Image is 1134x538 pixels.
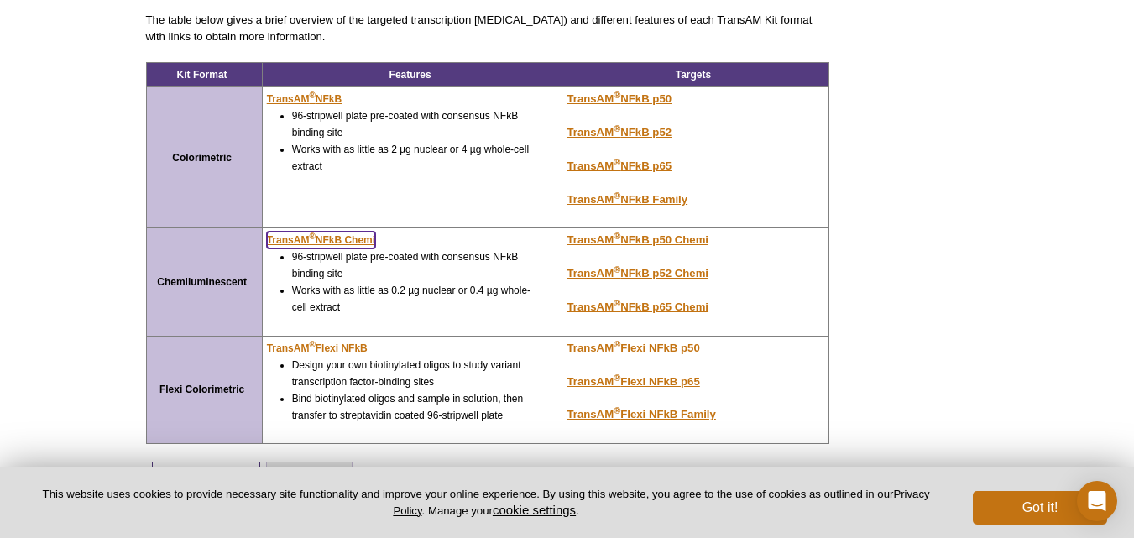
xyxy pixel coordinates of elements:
[567,267,708,279] u: TransAM NFkB p52 Chemi
[973,491,1107,525] button: Got it!
[614,123,620,133] sup: ®
[493,503,576,517] button: cookie settings
[267,91,342,107] a: TransAM®NFkB
[27,487,945,519] p: This website uses cookies to provide necessary site functionality and improve your online experie...
[292,390,539,424] li: Bind biotinylated oligos and sample in solution, then transfer to streptavidin coated 96-stripwel...
[567,408,715,420] u: TransAM Flexi NFkB Family
[614,372,620,382] sup: ®
[267,234,375,246] u: TransAM NFkB Chemi
[267,93,342,105] u: TransAM NFkB
[157,276,247,288] strong: Chemiluminescent
[614,338,620,348] sup: ®
[567,300,708,313] u: TransAM NFkB p65 Chemi
[614,298,620,308] sup: ®
[292,282,539,316] li: Works with as little as 0.2 µg nuclear or 0.4 µg whole-cell extract
[614,264,620,274] sup: ®
[146,12,829,45] p: The table below gives a brief overview of the targeted transcription [MEDICAL_DATA]) and differen...
[172,152,232,164] strong: Colorimetric
[177,69,227,81] strong: Kit Format
[567,159,672,172] a: TransAM®NFkB p65
[567,267,708,279] a: TransAM®NFkB p52 Chemi
[292,357,539,390] li: Design your own biotinylated oligos to study variant transcription factor-binding sites
[614,156,620,166] sup: ®
[614,90,620,100] sup: ®
[309,340,315,349] sup: ®
[567,233,708,246] a: TransAM®NFkB p50 Chemi
[309,232,315,241] sup: ®
[567,159,672,172] u: TransAM NFkB p65
[153,462,259,496] a: Documents (2)
[389,69,431,81] strong: Features
[1077,481,1117,521] div: Open Intercom Messenger
[267,342,368,354] u: TransAM Flexi NFkB
[292,248,539,282] li: 96-stripwell plate pre-coated with consensus NFkB binding site
[159,384,244,395] strong: Flexi Colorimetric
[567,193,687,206] a: TransAM®NFkB Family
[567,408,715,420] a: TransAM®Flexi NFkB Family
[292,107,539,141] li: 96-stripwell plate pre-coated with consensus NFkB binding site
[309,91,315,100] sup: ®
[614,190,620,200] sup: ®
[567,342,699,354] u: TransAM Flexi NFkB p50
[267,340,368,357] a: TransAM®Flexi NFkB
[567,375,699,388] a: TransAM®Flexi NFkB p65
[567,300,708,313] a: TransAM®NFkB p65 Chemi
[567,92,672,105] u: TransAM NFkB p50
[567,233,708,246] u: TransAM NFkB p50 Chemi
[567,375,699,388] u: TransAM Flexi NFkB p65
[292,141,539,175] li: Works with as little as 2 µg nuclear or 4 µg whole-cell extract
[614,231,620,241] sup: ®
[267,462,352,496] a: NFκB Info
[567,126,672,138] a: TransAM®NFkB p52
[567,342,699,354] a: TransAM®Flexi NFkB p50
[393,488,929,516] a: Privacy Policy
[676,69,711,81] strong: Targets
[267,232,375,248] a: TransAM®NFkB Chemi
[567,126,672,138] u: TransAM NFkB p52
[567,193,687,206] u: TransAM NFkB Family
[567,92,672,105] a: TransAM®NFkB p50
[614,405,620,415] sup: ®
